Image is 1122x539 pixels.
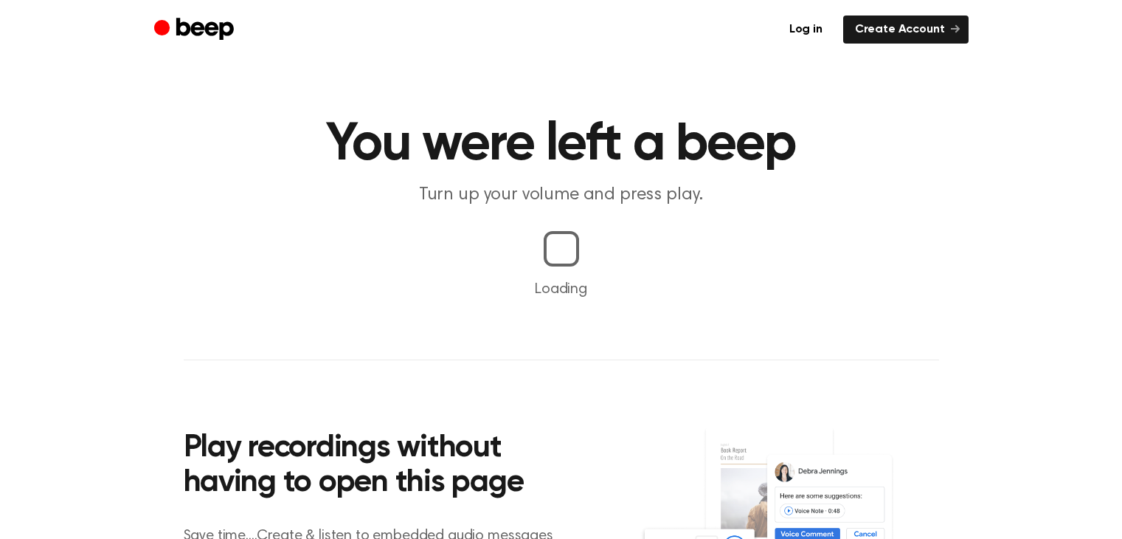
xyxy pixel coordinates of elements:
[843,16,969,44] a: Create Account
[154,16,238,44] a: Beep
[778,16,834,44] a: Log in
[184,431,581,501] h2: Play recordings without having to open this page
[18,278,1104,301] p: Loading
[278,183,845,207] p: Turn up your volume and press play.
[184,118,939,171] h1: You were left a beep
